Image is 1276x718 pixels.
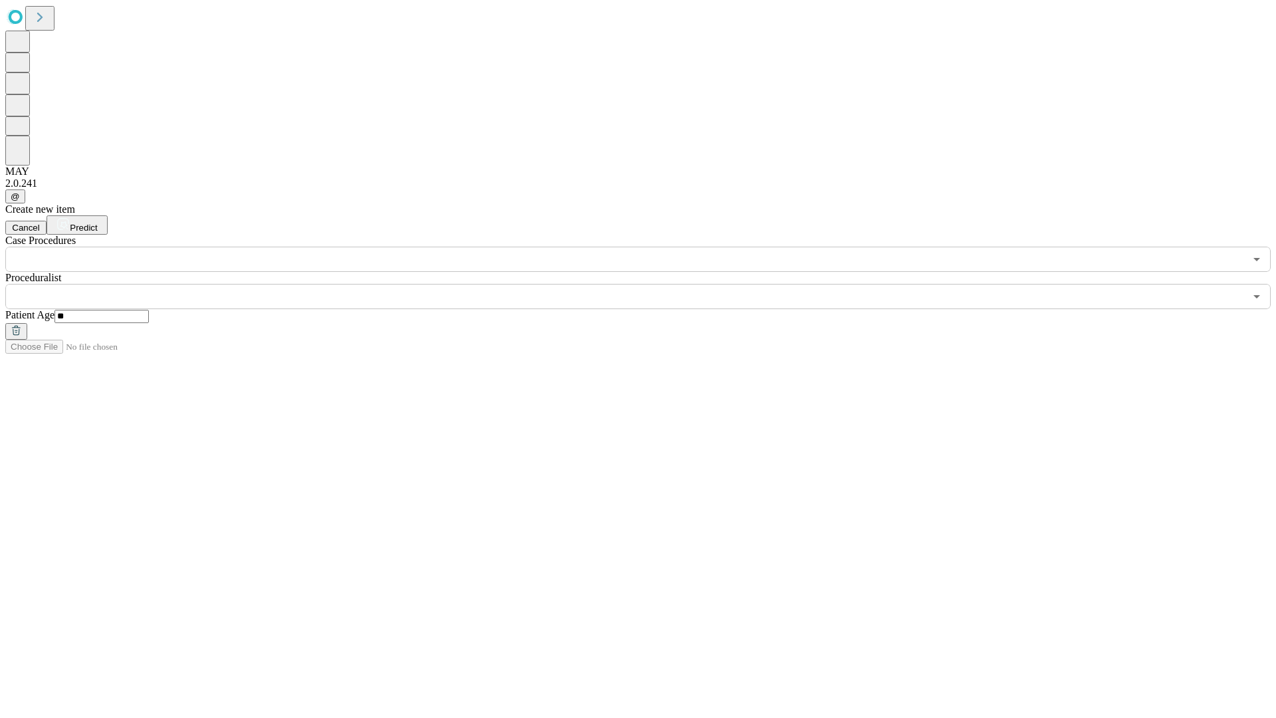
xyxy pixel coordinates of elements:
span: Patient Age [5,309,54,320]
span: Predict [70,223,97,233]
span: Proceduralist [5,272,61,283]
button: Open [1247,287,1266,306]
button: @ [5,189,25,203]
span: Cancel [12,223,40,233]
div: MAY [5,166,1271,178]
button: Predict [47,215,108,235]
span: Create new item [5,203,75,215]
button: Cancel [5,221,47,235]
span: Scheduled Procedure [5,235,76,246]
button: Open [1247,250,1266,269]
span: @ [11,191,20,201]
div: 2.0.241 [5,178,1271,189]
